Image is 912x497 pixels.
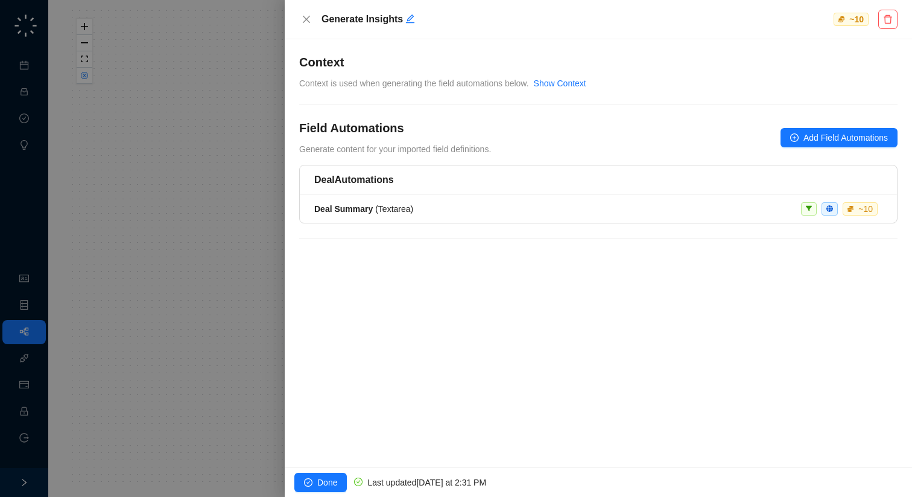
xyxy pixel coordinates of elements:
a: Show Context [534,79,586,88]
button: Close [299,12,314,27]
button: Add Field Automations [781,128,898,147]
span: check-circle [304,478,312,487]
button: Done [294,473,347,492]
h4: Field Automations [299,120,491,136]
span: delete [883,14,893,24]
button: Edit [405,12,415,27]
span: Done [317,476,337,489]
span: plus-circle [790,133,799,142]
strong: Deal Summary [314,204,373,214]
span: close [302,14,311,24]
span: ( Textarea ) [314,204,413,214]
span: Add Field Automations [803,131,888,144]
span: Last updated [DATE] at 2:31 PM [367,478,486,487]
span: check-circle [354,478,363,486]
span: Context is used when generating the field automations below. [299,79,529,88]
h4: Context [299,54,898,71]
span: edit [405,14,415,24]
div: ~ 10 [847,13,866,25]
h5: Generate Insights [321,12,831,27]
iframe: Open customer support [873,457,906,490]
span: Generate content for your imported field definitions. [299,144,491,154]
h5: Deal Automations [314,173,882,187]
div: ~ 10 [856,203,875,215]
